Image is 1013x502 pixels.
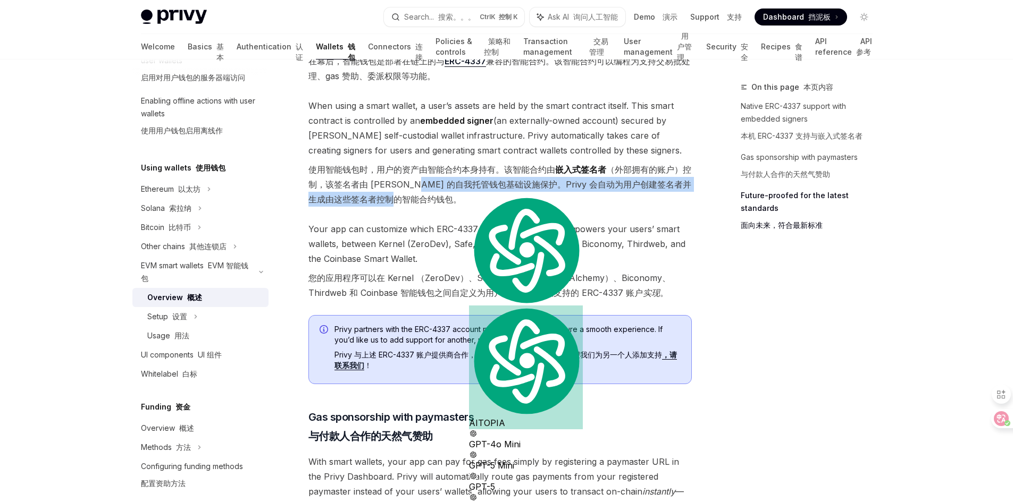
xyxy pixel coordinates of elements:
font: 启用对用户钱包的服务器端访问 [141,73,245,82]
div: Configuring funding methods [141,460,243,494]
font: 使用智能钱包时，用户的资产由智能合约本身持有。该智能合约由 （外部拥有的账户）控制，该签名者由 [PERSON_NAME] 的自我托管钱包基础设施保护。Privy 会自动为用户创建签名者并生成由... [308,164,691,205]
font: 使用钱包 [196,163,225,172]
em: instantly [642,486,675,497]
font: 白标 [182,369,197,378]
font: 钱包 [348,42,355,62]
font: 基本 [216,42,224,62]
font: 使用用户钱包启用离线作 [141,126,223,135]
font: 您的应用程序可以在 Kernel （ZeroDev）、Safe、LightAccount （Alchemy）、Biconomy、Thirdweb 和 Coinbase 智能钱包之间自定义为用户智... [308,273,671,298]
font: 控制 K [499,13,518,21]
font: 设置 [172,312,187,321]
img: gpt-black.svg [469,450,478,459]
button: Ask AI 询问人工智能 [530,7,625,27]
span: When using a smart wallet, a user’s assets are held by the smart contract itself. This smart cont... [308,98,692,211]
a: Gas sponsorship with paymasters与付款人合作的天然气赞助 [741,149,881,187]
a: Overview 概述 [132,419,269,438]
h5: Using wallets [141,161,225,174]
div: Bitcoin [141,221,191,234]
a: Whitelabel 白标 [132,364,269,384]
span: Your app can customize which ERC-4337 account powers your users’ smart wallets, between Kernel (Z... [308,222,692,304]
button: Search... 搜索。。。CtrlK 控制 K [384,7,524,27]
div: Setup [147,310,187,323]
div: GPT-5 Mini [469,450,583,472]
a: User management 用户管理 [624,34,693,59]
a: Demo 演示 [634,12,677,22]
button: Toggle dark mode [856,8,873,25]
a: Basics 基本 [188,34,224,59]
font: 认证 [296,42,303,62]
a: Recipes 食谱 [761,34,802,59]
font: 安全 [741,42,748,62]
span: Ask AI [548,12,618,22]
a: Connectors 连接 [368,34,423,59]
a: Welcome [141,34,175,59]
a: Configuring funding methods配置资助方法 [132,457,269,497]
a: Future-proofed for the latest standards面向未来，符合最新标准 [741,187,881,238]
font: 与付款人合作的天然气赞助 [308,430,433,443]
div: Methods [141,441,191,454]
div: GPT-5 [469,472,583,493]
font: 比特币 [169,223,191,232]
font: 用户管理 [677,31,692,62]
font: 挡泥板 [808,12,831,21]
span: Gas sponsorship with paymasters [308,410,474,448]
font: 方法 [176,443,191,452]
a: ERC-4337 [445,56,486,67]
font: API 参考 [856,37,872,56]
img: logo.svg [469,195,583,305]
font: 资金 [175,402,190,411]
a: Authentication 认证 [237,34,303,59]
font: 支持 [727,12,742,21]
span: Privy partners with the ERC-4337 account providers above to ensure a smooth experience. If you’d ... [334,324,681,375]
font: 食谱 [795,42,802,62]
em: 实现 [643,287,660,298]
a: Dashboard 挡泥板 [755,8,847,25]
font: Privy 与上述 ERC-4337 账户提供商合作，以确保流畅的体验。如果您希望我们为另一个人添加支持 ！ [334,350,677,370]
div: Search... [404,11,475,23]
img: light logo [141,10,207,24]
a: Policies & controls 策略和控制 [436,34,510,59]
a: Wallets 钱包 [316,34,355,59]
font: 概述 [179,423,194,432]
font: 演示 [663,12,677,21]
a: Enabling offline actions with user wallets使用用户钱包启用离线作 [132,91,269,144]
font: 连接 [415,42,423,62]
font: 交易管理 [589,37,608,56]
font: 询问人工智能 [573,12,618,21]
font: 面向未来，符合最新标准 [741,220,823,229]
img: gpt-black.svg [469,472,478,480]
font: 以太坊 [178,184,200,193]
h5: Funding [141,401,190,413]
font: 本页内容 [803,82,833,91]
font: 本机 ERC-4337 支持与嵌入式签名者 [741,131,863,140]
svg: Info [320,325,330,336]
font: UI 组件 [198,350,222,359]
div: EVM smart wallets [141,259,253,285]
a: UI components UI 组件 [132,345,269,364]
a: API reference API 参考 [815,34,873,59]
strong: embedded signer [420,115,493,126]
img: gpt-black.svg [469,493,478,501]
div: Ethereum [141,183,200,195]
div: Other chains [141,240,227,253]
div: Overview [147,291,202,304]
div: Enabling offline actions with user wallets [141,95,262,141]
span: Dashboard [763,12,831,22]
div: AITOPIA [469,305,583,429]
div: Whitelabel [141,368,197,380]
a: ，请联系我们 [334,350,677,370]
div: Overview [141,422,194,435]
a: Transaction management 交易管理 [523,34,611,59]
a: Usage 用法 [132,326,269,345]
div: GPT-4o Mini [469,429,583,450]
div: Solana [141,202,191,215]
div: Usage [147,329,189,342]
font: 其他连锁店 [189,242,227,251]
strong: 嵌入式签名者 [555,164,606,175]
font: 搜索。。。 [438,12,475,21]
span: On this page [751,81,833,93]
font: 索拉纳 [169,203,191,212]
div: UI components [141,348,222,361]
font: 用法 [174,331,189,340]
font: 策略和控制 [484,37,510,56]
